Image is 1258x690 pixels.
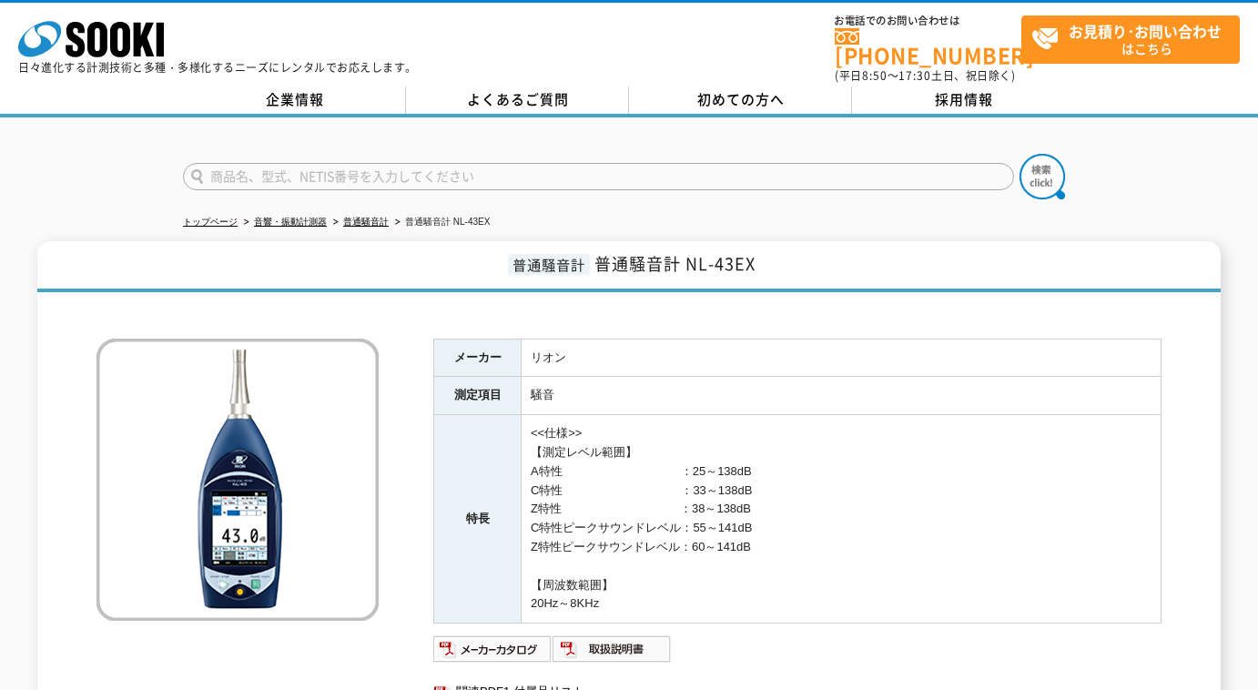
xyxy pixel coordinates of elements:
[835,67,1015,84] span: (平日 ～ 土日、祝日除く)
[433,646,553,660] a: メーカーカタログ
[522,415,1162,624] td: <<仕様>> 【測定レベル範囲】 A特性 ：25～138dB C特性 ：33～138dB Z特性 ：38～138dB C特性ピークサウンドレベル：55～141dB Z特性ピークサウンドレベル：6...
[183,163,1014,190] input: 商品名、型式、NETIS番号を入力してください
[835,28,1021,66] a: [PHONE_NUMBER]
[1021,15,1240,64] a: お見積り･お問い合わせはこちら
[434,377,522,415] th: 測定項目
[1069,20,1222,42] strong: お見積り･お問い合わせ
[508,254,590,275] span: 普通騒音計
[835,15,1021,26] span: お電話でのお問い合わせは
[522,377,1162,415] td: 騒音
[434,415,522,624] th: 特長
[1020,154,1065,199] img: btn_search.png
[391,213,490,232] li: 普通騒音計 NL-43EX
[862,67,888,84] span: 8:50
[18,62,417,73] p: 日々進化する計測技術と多種・多様化するニーズにレンタルでお応えします。
[96,339,379,621] img: 普通騒音計 NL-43EX
[1031,16,1239,62] span: はこちら
[434,339,522,377] th: メーカー
[183,86,406,114] a: 企業情報
[697,89,785,109] span: 初めての方へ
[852,86,1075,114] a: 採用情報
[254,217,327,227] a: 音響・振動計測器
[898,67,931,84] span: 17:30
[183,217,238,227] a: トップページ
[629,86,852,114] a: 初めての方へ
[433,634,553,664] img: メーカーカタログ
[553,634,672,664] img: 取扱説明書
[553,646,672,660] a: 取扱説明書
[343,217,389,227] a: 普通騒音計
[406,86,629,114] a: よくあるご質問
[594,251,756,276] span: 普通騒音計 NL-43EX
[522,339,1162,377] td: リオン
